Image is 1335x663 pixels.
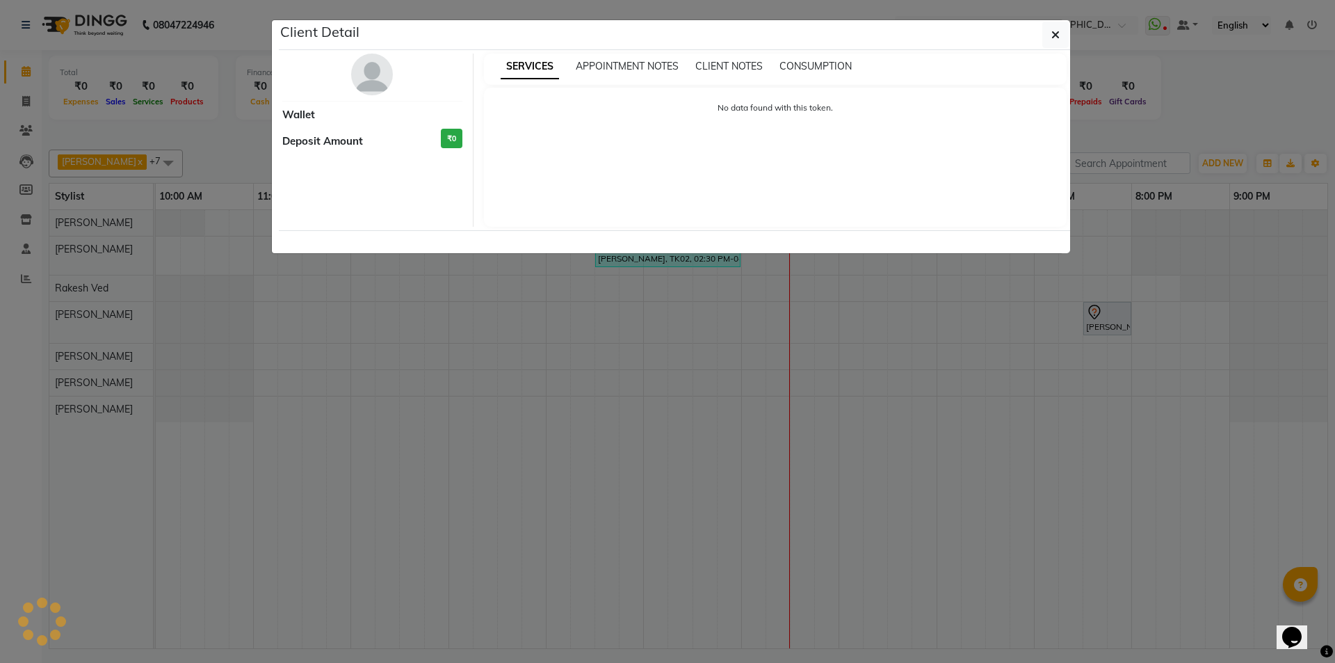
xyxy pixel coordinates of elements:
[498,102,1053,114] p: No data found with this token.
[282,107,315,123] span: Wallet
[1277,607,1321,649] iframe: chat widget
[282,134,363,150] span: Deposit Amount
[441,129,462,149] h3: ₹0
[501,54,559,79] span: SERVICES
[695,60,763,72] span: CLIENT NOTES
[280,22,359,42] h5: Client Detail
[779,60,852,72] span: CONSUMPTION
[576,60,679,72] span: APPOINTMENT NOTES
[351,54,393,95] img: avatar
